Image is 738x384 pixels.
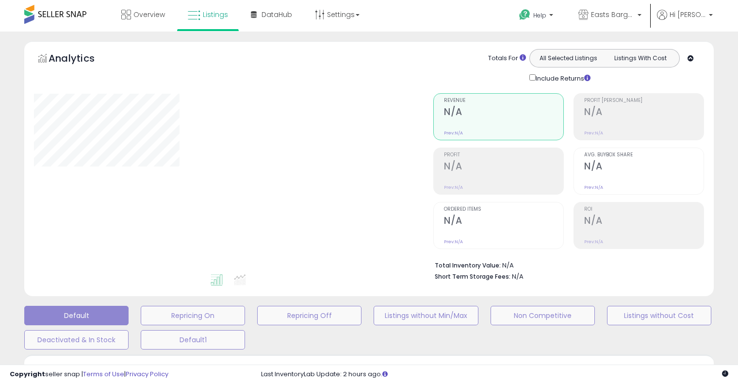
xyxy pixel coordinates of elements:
a: Help [511,1,563,32]
i: Get Help [519,9,531,21]
span: Easts Bargains [591,10,635,19]
span: ROI [584,207,704,212]
strong: Copyright [10,369,45,379]
div: Include Returns [522,72,602,83]
h2: N/A [444,215,563,228]
button: Repricing On [141,306,245,325]
small: Prev: N/A [584,239,603,245]
span: Listings [203,10,228,19]
button: Listings without Cost [607,306,711,325]
span: N/A [512,272,524,281]
h5: Analytics [49,51,114,67]
span: Profit [444,152,563,158]
button: Listings without Min/Max [374,306,478,325]
small: Prev: N/A [444,239,463,245]
h2: N/A [584,161,704,174]
div: Totals For [488,54,526,63]
span: Ordered Items [444,207,563,212]
h2: N/A [444,106,563,119]
span: Revenue [444,98,563,103]
li: N/A [435,259,697,270]
button: Deactivated & In Stock [24,330,129,350]
small: Prev: N/A [444,184,463,190]
h2: N/A [444,161,563,174]
h2: N/A [584,215,704,228]
button: All Selected Listings [532,52,605,65]
b: Short Term Storage Fees: [435,272,510,281]
span: Profit [PERSON_NAME] [584,98,704,103]
span: Hi [PERSON_NAME] [670,10,706,19]
button: Repricing Off [257,306,361,325]
small: Prev: N/A [444,130,463,136]
span: Overview [133,10,165,19]
span: Help [533,11,546,19]
small: Prev: N/A [584,184,603,190]
button: Listings With Cost [604,52,676,65]
button: Non Competitive [491,306,595,325]
button: Default1 [141,330,245,350]
small: Prev: N/A [584,130,603,136]
button: Default [24,306,129,325]
div: seller snap | | [10,370,168,379]
b: Total Inventory Value: [435,261,501,269]
span: Avg. Buybox Share [584,152,704,158]
a: Hi [PERSON_NAME] [657,10,713,32]
h2: N/A [584,106,704,119]
span: DataHub [262,10,292,19]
